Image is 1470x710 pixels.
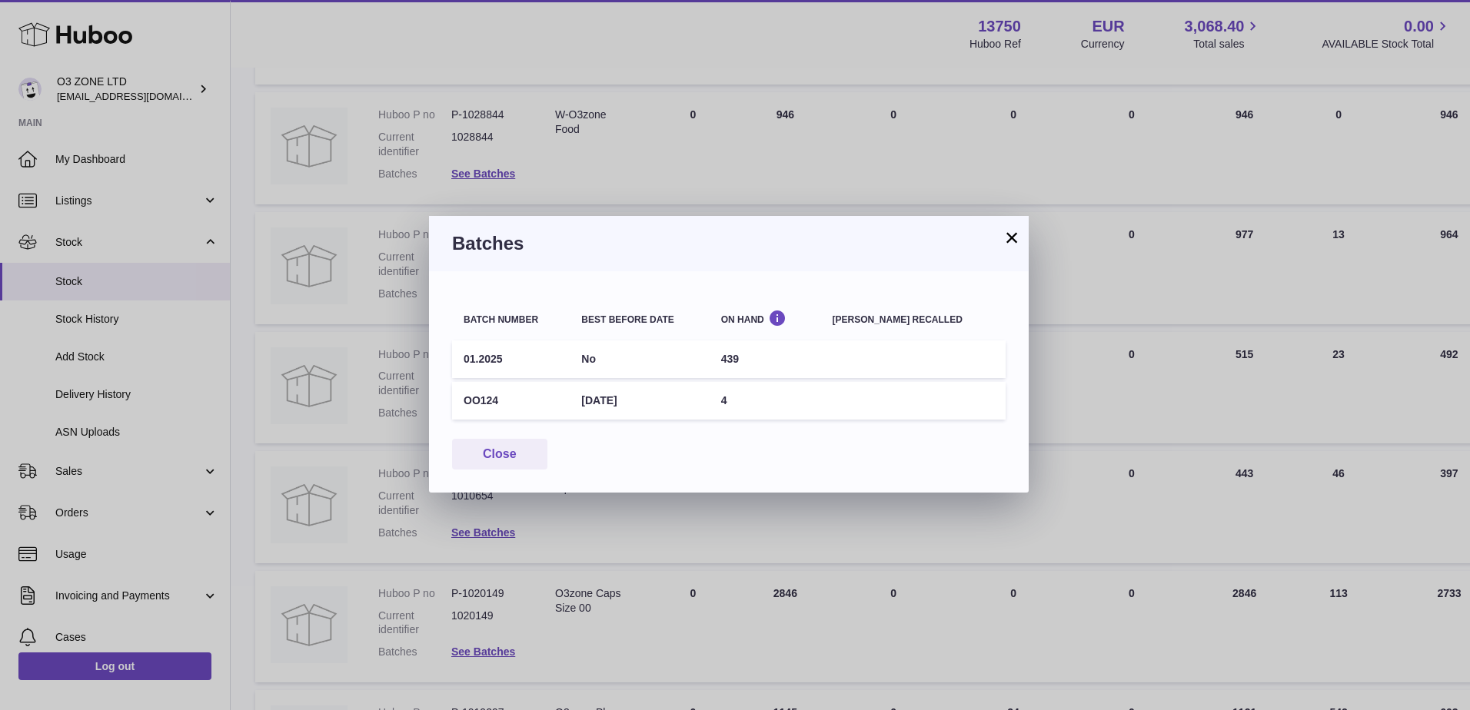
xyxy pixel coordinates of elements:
[1003,228,1021,247] button: ×
[452,382,570,420] td: OO124
[464,315,558,325] div: Batch number
[452,439,547,470] button: Close
[452,340,570,378] td: 01.2025
[833,315,994,325] div: [PERSON_NAME] recalled
[581,315,697,325] div: Best before date
[721,310,810,324] div: On Hand
[452,231,1006,256] h3: Batches
[710,382,821,420] td: 4
[570,382,709,420] td: [DATE]
[710,340,821,378] td: 439
[570,340,709,378] td: No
